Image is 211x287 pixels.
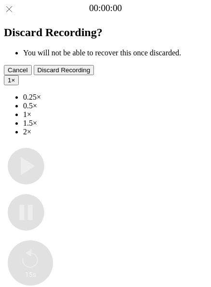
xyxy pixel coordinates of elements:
button: Cancel [4,65,32,75]
button: 1× [4,75,19,85]
li: 2× [23,128,207,136]
li: 0.5× [23,102,207,110]
span: 1 [8,77,11,84]
button: Discard Recording [34,65,94,75]
li: 1.5× [23,119,207,128]
li: You will not be able to recover this once discarded. [23,49,207,57]
h2: Discard Recording? [4,26,207,39]
li: 1× [23,110,207,119]
li: 0.25× [23,93,207,102]
a: 00:00:00 [89,3,122,13]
